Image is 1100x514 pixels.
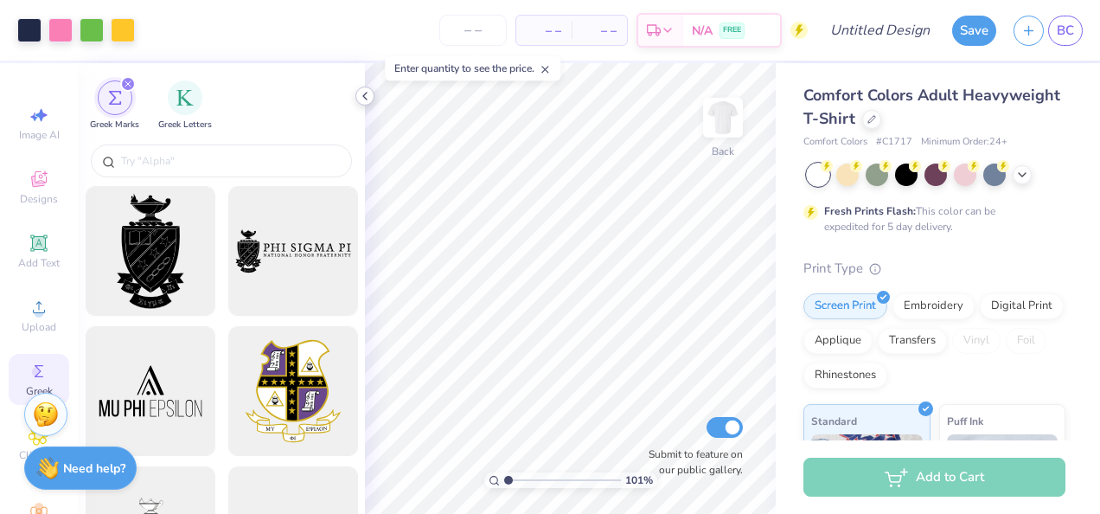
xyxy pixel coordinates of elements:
strong: Fresh Prints Flash: [824,204,916,218]
span: Minimum Order: 24 + [921,135,1007,150]
span: – – [527,22,561,40]
span: N/A [692,22,713,40]
div: Transfers [878,328,947,354]
div: Foil [1006,328,1046,354]
span: Greek Letters [158,119,212,132]
span: Add Text [18,256,60,270]
div: filter for Greek Letters [158,80,212,132]
div: Rhinestones [803,363,887,389]
span: Clipart & logos [9,448,69,476]
span: Image AI [19,128,60,142]
div: Screen Print [803,293,887,319]
label: Submit to feature on our public gallery. [639,447,743,478]
span: Greek Marks [90,119,139,132]
button: Save [952,16,996,46]
input: Untitled Design [816,13,943,48]
span: BC [1057,21,1074,41]
img: Greek Letters Image [176,89,194,106]
strong: Need help? [63,460,125,477]
span: Designs [20,192,58,206]
input: Try "Alpha" [119,152,341,170]
span: Comfort Colors Adult Heavyweight T-Shirt [803,85,1060,129]
span: – – [582,22,617,40]
img: Greek Marks Image [108,91,122,105]
span: Puff Ink [947,412,983,430]
img: Back [706,100,740,135]
button: filter button [90,80,139,132]
div: Print Type [803,259,1065,279]
div: Back [712,144,734,159]
div: Digital Print [980,293,1064,319]
div: Vinyl [952,328,1001,354]
span: Comfort Colors [803,135,867,150]
span: Standard [811,412,857,430]
input: – – [439,15,507,46]
div: This color can be expedited for 5 day delivery. [824,203,1037,235]
span: # C1717 [876,135,912,150]
button: filter button [158,80,212,132]
div: Embroidery [892,293,975,319]
a: BC [1048,16,1083,46]
div: Enter quantity to see the price. [385,56,560,80]
span: Upload [22,320,56,334]
div: Applique [803,328,873,354]
span: Greek [26,384,53,398]
span: 101 % [625,472,653,488]
span: FREE [723,24,741,36]
div: filter for Greek Marks [90,80,139,132]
